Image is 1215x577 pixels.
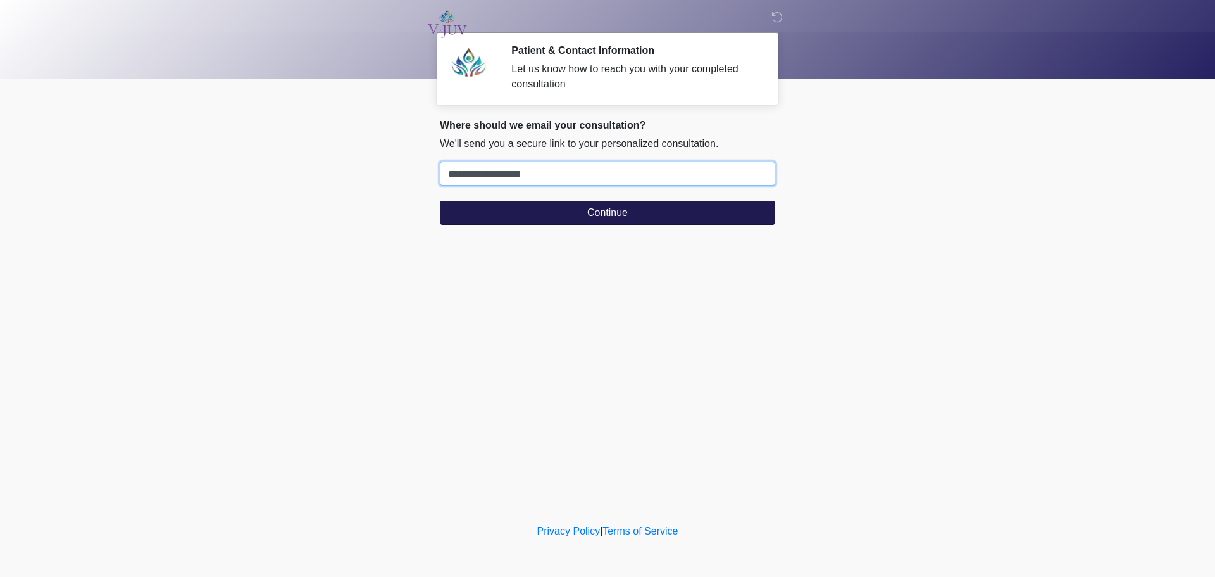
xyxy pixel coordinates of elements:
[511,61,756,92] div: Let us know how to reach you with your completed consultation
[449,44,487,82] img: Agent Avatar
[440,201,775,225] button: Continue
[427,10,467,38] img: VJUV Logo
[602,526,678,536] a: Terms of Service
[440,119,775,131] h2: Where should we email your consultation?
[537,526,601,536] a: Privacy Policy
[600,526,602,536] a: |
[511,44,756,56] h2: Patient & Contact Information
[440,136,775,151] p: We'll send you a secure link to your personalized consultation.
